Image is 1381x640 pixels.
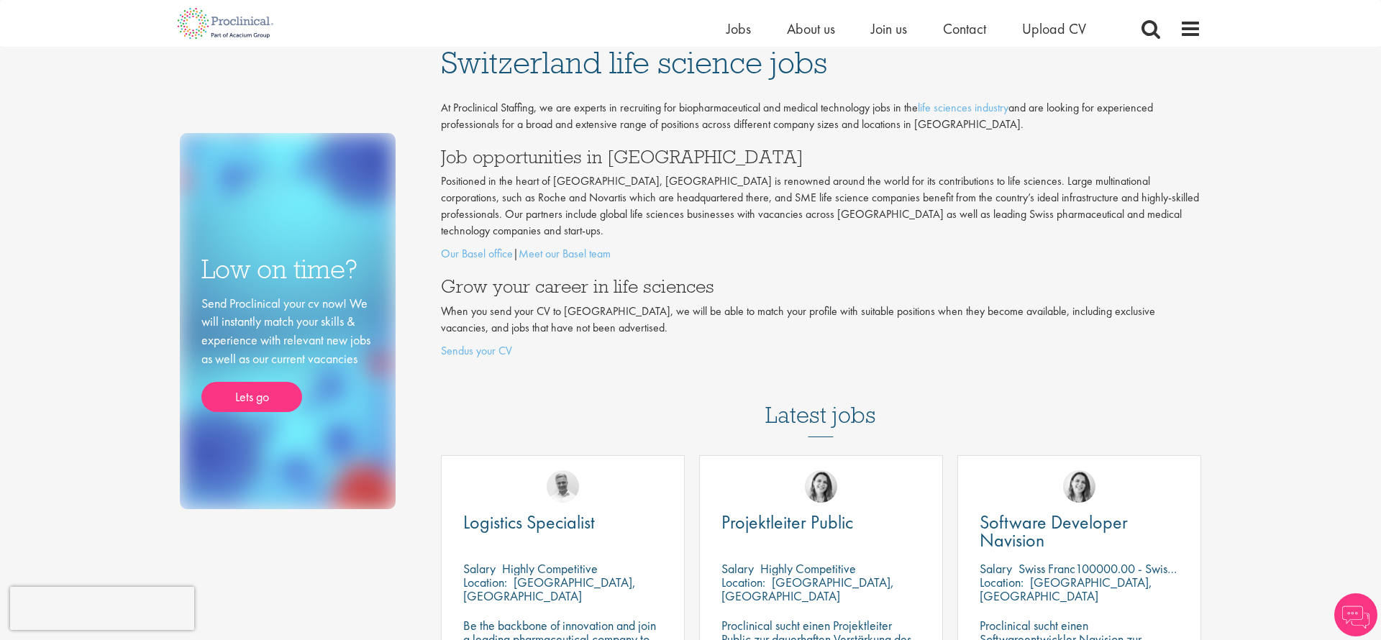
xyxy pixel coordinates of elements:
[463,574,636,604] p: [GEOGRAPHIC_DATA], [GEOGRAPHIC_DATA]
[463,513,662,531] a: Logistics Specialist
[980,510,1128,552] span: Software Developer Navision
[502,560,598,577] p: Highly Competitive
[1022,19,1086,38] a: Upload CV
[980,574,1152,604] p: [GEOGRAPHIC_DATA], [GEOGRAPHIC_DATA]
[1334,593,1377,636] img: Chatbot
[547,470,579,503] img: Joshua Bye
[10,587,194,630] iframe: reCAPTCHA
[726,19,751,38] a: Jobs
[441,147,1202,166] h3: Job opportunities in [GEOGRAPHIC_DATA]
[201,382,302,412] a: Lets go
[201,294,374,413] div: Send Proclinical your cv now! We will instantly match your skills & experience with relevant new ...
[721,574,765,590] span: Location:
[760,560,856,577] p: Highly Competitive
[980,574,1024,590] span: Location:
[441,277,1202,296] h3: Grow your career in life sciences
[765,367,876,437] h3: Latest jobs
[463,574,507,590] span: Location:
[463,510,595,534] span: Logistics Specialist
[918,100,1008,115] a: life sciences industry
[980,560,1012,577] span: Salary
[441,343,512,358] a: Sendus your CV
[871,19,907,38] a: Join us
[441,43,827,82] span: Switzerland life science jobs
[980,513,1179,549] a: Software Developer Navision
[441,246,1202,262] p: |
[463,560,496,577] span: Salary
[441,100,1202,133] p: At Proclinical Staffing, we are experts in recruiting for biopharmaceutical and medical technolog...
[721,513,921,531] a: Projektleiter Public
[721,510,853,534] span: Projektleiter Public
[1018,560,1313,577] p: Swiss Franc100000.00 - Swiss Franc110000.00 per annum
[201,255,374,283] h3: Low on time?
[519,246,611,261] a: Meet our Basel team
[441,303,1202,337] p: When you send your CV to [GEOGRAPHIC_DATA], we will be able to match your profile with suitable p...
[805,470,837,503] img: Nur Ergiydiren
[721,560,754,577] span: Salary
[721,574,894,604] p: [GEOGRAPHIC_DATA], [GEOGRAPHIC_DATA]
[441,173,1202,239] p: Positioned in the heart of [GEOGRAPHIC_DATA], [GEOGRAPHIC_DATA] is renowned around the world for ...
[1063,470,1095,503] img: Nur Ergiydiren
[787,19,835,38] a: About us
[943,19,986,38] a: Contact
[441,246,513,261] a: Our Basel office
